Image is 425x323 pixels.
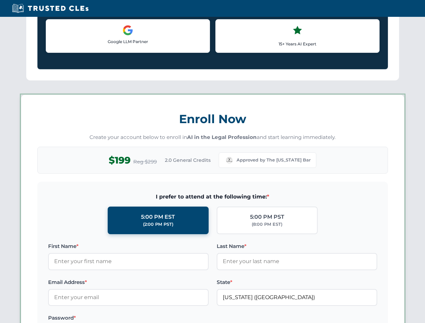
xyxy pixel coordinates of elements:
input: Missouri (MO) [217,289,377,306]
span: $199 [109,153,131,168]
div: 5:00 PM PST [250,213,284,221]
strong: AI in the Legal Profession [187,134,257,140]
span: Approved by The [US_STATE] Bar [237,157,311,164]
input: Enter your last name [217,253,377,270]
p: 15+ Years AI Expert [221,41,374,47]
input: Enter your first name [48,253,209,270]
input: Enter your email [48,289,209,306]
img: Missouri Bar [224,155,234,165]
img: Trusted CLEs [10,3,91,13]
div: 5:00 PM EST [141,213,175,221]
div: (8:00 PM EST) [252,221,282,228]
label: Password [48,314,209,322]
img: Google [122,25,133,36]
label: State [217,278,377,286]
span: Reg $299 [133,158,157,166]
span: 2.0 General Credits [165,156,211,164]
h3: Enroll Now [37,108,388,130]
p: Google LLM Partner [51,38,204,45]
label: Last Name [217,242,377,250]
div: (2:00 PM PST) [143,221,173,228]
label: Email Address [48,278,209,286]
span: I prefer to attend at the following time: [48,192,377,201]
p: Create your account below to enroll in and start learning immediately. [37,134,388,141]
label: First Name [48,242,209,250]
